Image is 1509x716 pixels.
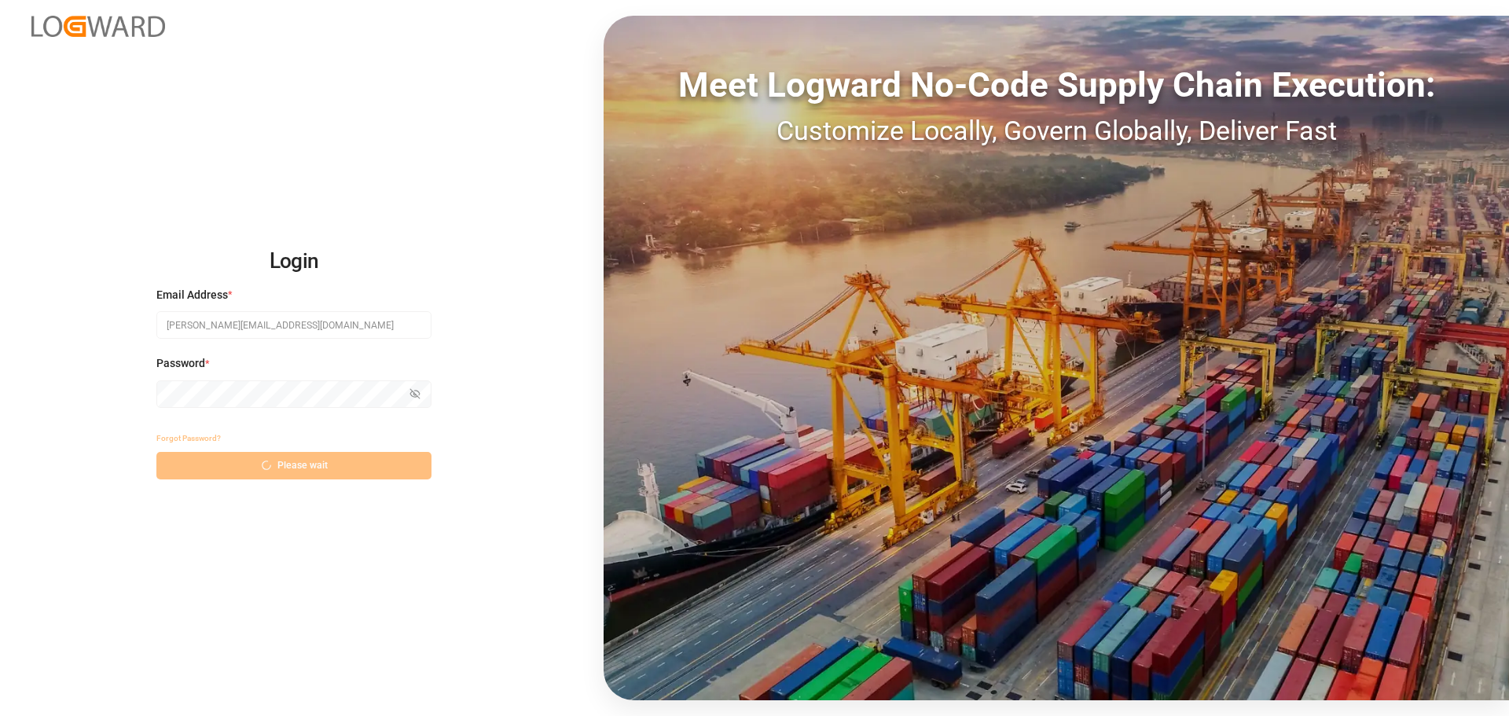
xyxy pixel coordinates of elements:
h2: Login [156,237,431,287]
div: Meet Logward No-Code Supply Chain Execution: [604,59,1509,111]
input: Enter your email [156,311,431,339]
span: Password [156,355,205,372]
img: Logward_new_orange.png [31,16,165,37]
div: Customize Locally, Govern Globally, Deliver Fast [604,111,1509,151]
span: Email Address [156,287,228,303]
